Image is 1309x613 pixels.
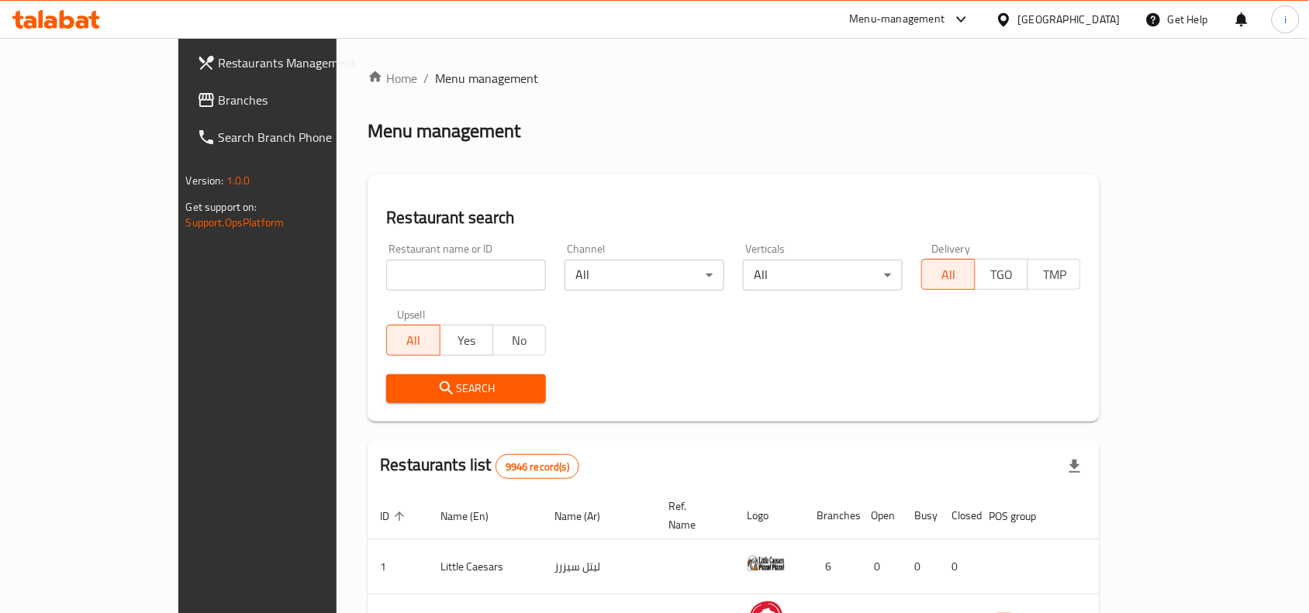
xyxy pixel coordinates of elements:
[939,539,976,594] td: 0
[492,325,546,356] button: No
[939,492,976,539] th: Closed
[858,539,902,594] td: 0
[386,206,1081,229] h2: Restaurant search
[368,69,1100,88] nav: breadcrumb
[1028,259,1081,290] button: TMP
[226,170,250,191] span: 1.0.0
[975,259,1028,290] button: TGO
[928,263,969,286] span: All
[1056,448,1093,485] div: Export file
[423,69,429,88] li: /
[982,263,1022,286] span: TGO
[386,260,546,291] input: Search for restaurant name or ID..
[858,492,902,539] th: Open
[219,53,385,72] span: Restaurants Management
[668,497,716,534] span: Ref. Name
[368,119,520,143] h2: Menu management
[902,539,939,594] td: 0
[380,507,409,525] span: ID
[219,128,385,146] span: Search Branch Phone
[554,507,620,525] span: Name (Ar)
[499,329,540,352] span: No
[368,539,428,594] td: 1
[804,539,858,594] td: 6
[186,197,257,217] span: Get support on:
[734,492,804,539] th: Logo
[542,539,656,594] td: ليتل سيزرز
[1018,11,1121,28] div: [GEOGRAPHIC_DATA]
[850,10,945,29] div: Menu-management
[747,544,786,583] img: Little Caesars
[380,453,579,479] h2: Restaurants list
[219,91,385,109] span: Branches
[902,492,939,539] th: Busy
[565,260,724,291] div: All
[1284,11,1287,28] span: i
[989,507,1056,525] span: POS group
[386,374,546,403] button: Search
[1034,263,1075,286] span: TMP
[186,170,224,191] span: Version:
[185,119,397,156] a: Search Branch Phone
[397,309,426,320] label: Upsell
[393,329,433,352] span: All
[932,243,971,254] label: Delivery
[435,69,538,88] span: Menu management
[804,492,858,539] th: Branches
[440,507,509,525] span: Name (En)
[496,460,579,474] span: 9946 record(s)
[496,454,579,479] div: Total records count
[743,260,903,291] div: All
[185,81,397,119] a: Branches
[921,259,975,290] button: All
[186,212,285,232] a: Support.OpsPlatform
[399,379,534,398] span: Search
[440,325,493,356] button: Yes
[447,329,487,352] span: Yes
[185,44,397,81] a: Restaurants Management
[428,539,542,594] td: Little Caesars
[386,325,440,356] button: All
